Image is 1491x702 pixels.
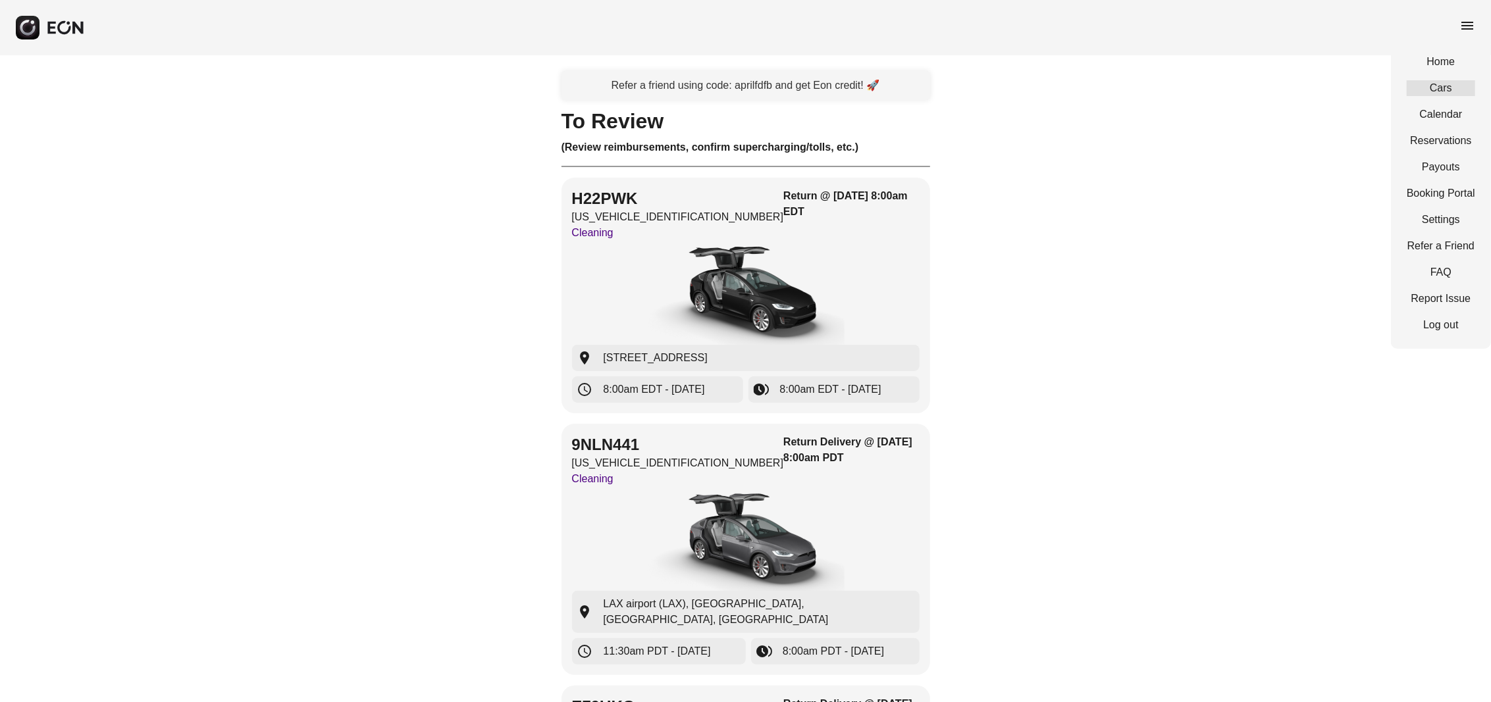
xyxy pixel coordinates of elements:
[1407,212,1475,228] a: Settings
[783,434,919,466] h3: Return Delivery @ [DATE] 8:00am PDT
[1407,186,1475,201] a: Booking Portal
[577,604,593,620] span: location_on
[604,643,711,659] span: 11:30am PDT - [DATE]
[572,188,784,209] h2: H22PWK
[577,382,593,397] span: schedule
[780,382,881,397] span: 8:00am EDT - [DATE]
[604,382,705,397] span: 8:00am EDT - [DATE]
[1407,159,1475,175] a: Payouts
[572,434,784,455] h2: 9NLN441
[1407,80,1475,96] a: Cars
[1407,264,1475,280] a: FAQ
[572,225,784,241] p: Cleaning
[1407,133,1475,149] a: Reservations
[1407,238,1475,254] a: Refer a Friend
[572,471,784,487] p: Cleaning
[572,209,784,225] p: [US_VEHICLE_IDENTIFICATION_NUMBER]
[1407,317,1475,333] a: Log out
[562,139,930,155] h3: (Review reimbursements, confirm supercharging/tolls, etc.)
[783,188,919,220] h3: Return @ [DATE] 8:00am EDT
[1407,54,1475,70] a: Home
[562,113,930,129] h1: To Review
[604,596,914,628] span: LAX airport (LAX), [GEOGRAPHIC_DATA], [GEOGRAPHIC_DATA], [GEOGRAPHIC_DATA]
[1407,107,1475,122] a: Calendar
[577,350,593,366] span: location_on
[572,455,784,471] p: [US_VEHICLE_IDENTIFICATION_NUMBER]
[1407,291,1475,307] a: Report Issue
[647,246,845,345] img: car
[647,492,845,591] img: car
[783,643,884,659] span: 8:00am PDT - [DATE]
[754,382,770,397] span: browse_gallery
[562,71,930,100] a: Refer a friend using code: aprilfdfb and get Eon credit! 🚀
[562,178,930,413] button: H22PWK[US_VEHICLE_IDENTIFICATION_NUMBER]CleaningReturn @ [DATE] 8:00am EDTcar[STREET_ADDRESS]8:00...
[604,350,708,366] span: [STREET_ADDRESS]
[756,643,772,659] span: browse_gallery
[1459,18,1475,34] span: menu
[577,643,593,659] span: schedule
[562,424,930,675] button: 9NLN441[US_VEHICLE_IDENTIFICATION_NUMBER]CleaningReturn Delivery @ [DATE] 8:00am PDTcarLAX airpor...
